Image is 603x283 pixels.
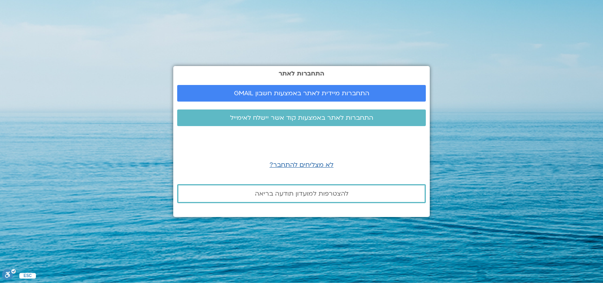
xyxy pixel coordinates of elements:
[177,184,426,203] a: להצטרפות למועדון תודעה בריאה
[230,114,373,121] span: התחברות לאתר באמצעות קוד אשר יישלח לאימייל
[177,70,426,77] h2: התחברות לאתר
[270,160,333,169] a: לא מצליחים להתחבר?
[255,190,348,197] span: להצטרפות למועדון תודעה בריאה
[177,109,426,126] a: התחברות לאתר באמצעות קוד אשר יישלח לאימייל
[177,85,426,102] a: התחברות מיידית לאתר באמצעות חשבון GMAIL
[234,90,369,97] span: התחברות מיידית לאתר באמצעות חשבון GMAIL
